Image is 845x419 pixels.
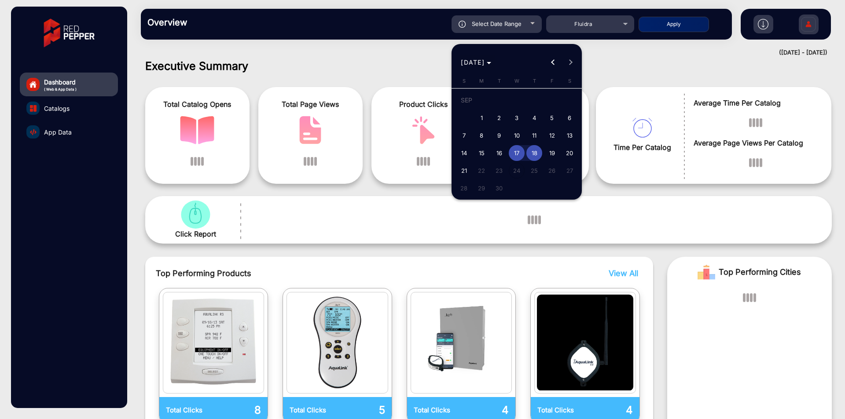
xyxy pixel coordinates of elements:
span: 9 [491,128,507,143]
span: 6 [562,110,577,126]
span: 30 [491,180,507,196]
button: September 6, 2025 [561,109,578,127]
button: September 16, 2025 [490,144,508,162]
span: 28 [456,180,472,196]
button: September 7, 2025 [455,127,473,144]
span: T [533,78,536,84]
button: September 18, 2025 [525,144,543,162]
button: September 11, 2025 [525,127,543,144]
button: September 12, 2025 [543,127,561,144]
span: 2 [491,110,507,126]
button: September 13, 2025 [561,127,578,144]
span: 3 [509,110,525,126]
button: September 29, 2025 [473,179,490,197]
span: S [463,78,466,84]
span: 15 [474,145,489,161]
span: 11 [526,128,542,143]
button: September 5, 2025 [543,109,561,127]
button: September 15, 2025 [473,144,490,162]
button: September 23, 2025 [490,162,508,179]
span: 4 [526,110,542,126]
button: September 9, 2025 [490,127,508,144]
button: September 28, 2025 [455,179,473,197]
span: M [479,78,484,84]
span: 19 [544,145,560,161]
button: September 2, 2025 [490,109,508,127]
span: 1 [474,110,489,126]
button: September 10, 2025 [508,127,525,144]
button: September 4, 2025 [525,109,543,127]
button: September 26, 2025 [543,162,561,179]
span: 26 [544,163,560,179]
span: 27 [562,163,577,179]
button: September 14, 2025 [455,144,473,162]
button: Choose month and year [457,55,495,70]
button: September 1, 2025 [473,109,490,127]
button: September 3, 2025 [508,109,525,127]
span: 14 [456,145,472,161]
span: 10 [509,128,525,143]
span: 24 [509,163,525,179]
button: Previous month [544,54,562,71]
span: 13 [562,128,577,143]
button: September 22, 2025 [473,162,490,179]
span: 23 [491,163,507,179]
span: 22 [474,163,489,179]
span: T [498,78,501,84]
button: September 17, 2025 [508,144,525,162]
td: SEP [455,91,578,109]
button: September 27, 2025 [561,162,578,179]
span: 29 [474,180,489,196]
span: [DATE] [461,58,485,66]
span: W [514,78,519,84]
span: F [551,78,554,84]
button: September 8, 2025 [473,127,490,144]
button: September 19, 2025 [543,144,561,162]
button: September 24, 2025 [508,162,525,179]
span: 18 [526,145,542,161]
span: 7 [456,128,472,143]
span: S [568,78,571,84]
span: 21 [456,163,472,179]
button: September 20, 2025 [561,144,578,162]
button: September 21, 2025 [455,162,473,179]
span: 12 [544,128,560,143]
span: 5 [544,110,560,126]
span: 25 [526,163,542,179]
span: 20 [562,145,577,161]
button: September 30, 2025 [490,179,508,197]
span: 8 [474,128,489,143]
button: September 25, 2025 [525,162,543,179]
span: 16 [491,145,507,161]
span: 17 [509,145,525,161]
